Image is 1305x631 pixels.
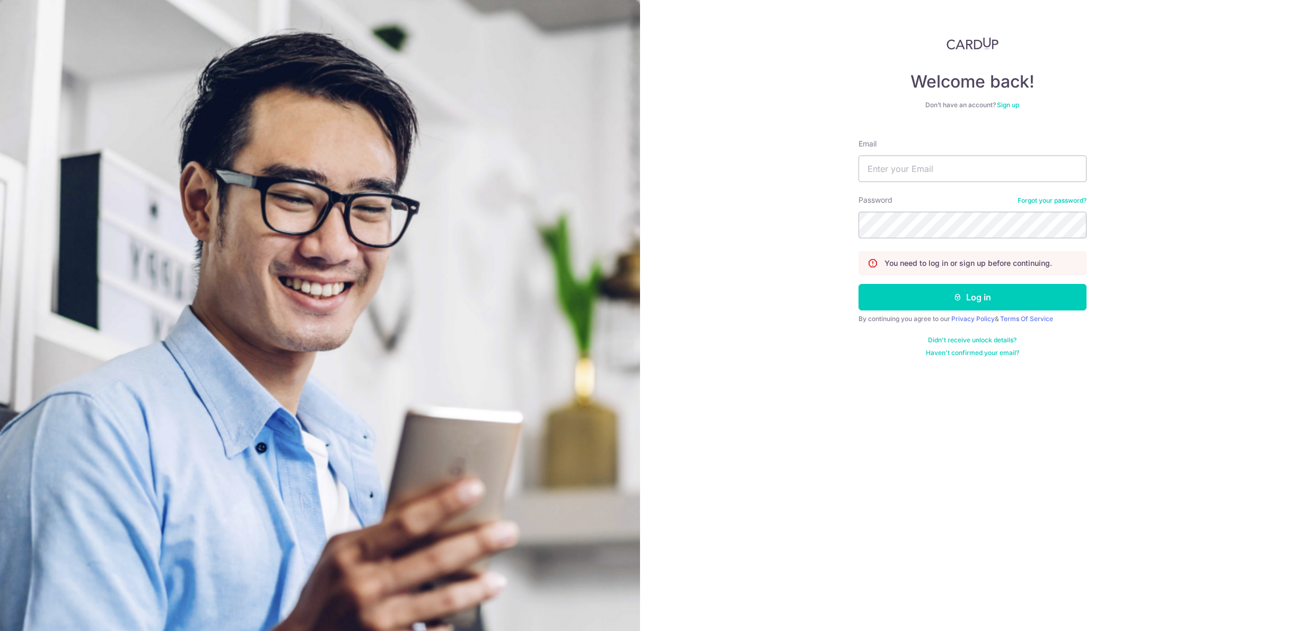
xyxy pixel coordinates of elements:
[928,336,1017,344] a: Didn't receive unlock details?
[859,284,1087,310] button: Log in
[1000,315,1053,323] a: Terms Of Service
[947,37,999,50] img: CardUp Logo
[1018,196,1087,205] a: Forgot your password?
[884,258,1052,269] p: You need to log in or sign up before continuing.
[859,195,892,205] label: Password
[859,315,1087,323] div: By continuing you agree to our &
[997,101,1019,109] a: Sign up
[859,155,1087,182] input: Enter your Email
[859,101,1087,109] div: Don’t have an account?
[951,315,995,323] a: Privacy Policy
[859,71,1087,92] h4: Welcome back!
[859,139,877,149] label: Email
[926,349,1019,357] a: Haven't confirmed your email?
